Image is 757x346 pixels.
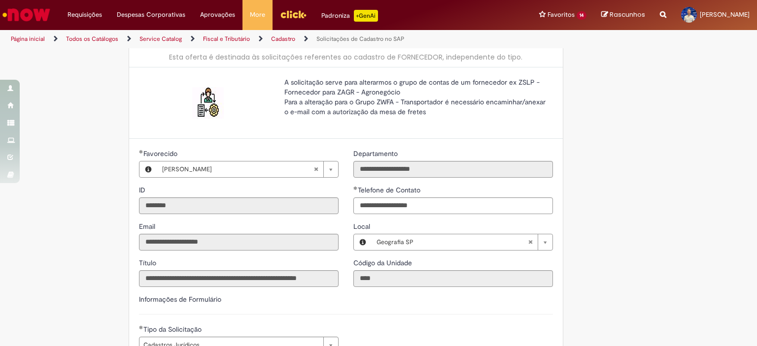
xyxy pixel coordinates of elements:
label: Somente leitura - ID [139,185,147,195]
img: ServiceNow [1,5,52,25]
span: Geografia SP [377,234,528,250]
a: Service Catalog [139,35,182,43]
span: Obrigatório Preenchido [353,186,358,190]
label: Somente leitura - Email [139,221,157,231]
span: Favoritos [548,10,575,20]
span: 14 [577,11,586,20]
a: Cadastro [271,35,295,43]
input: Código da Unidade [353,270,553,287]
input: Título [139,270,339,287]
a: Página inicial [11,35,45,43]
span: Tipo da Solicitação [143,325,204,334]
span: Obrigatório Preenchido [139,325,143,329]
span: [PERSON_NAME] [700,10,750,19]
input: Email [139,234,339,251]
p: +GenAi [354,10,378,22]
span: Local [353,222,372,231]
label: Somente leitura - Título [139,258,158,268]
span: Somente leitura - Departamento [353,149,400,158]
span: Rascunhos [610,10,645,19]
button: Local, Visualizar este registro Geografia SP [354,234,372,250]
a: Geografia SPLimpar campo Local [372,234,552,250]
span: More [250,10,265,20]
span: Somente leitura - Título [139,258,158,267]
a: Fiscal e Tributário [203,35,250,43]
ul: Trilhas de página [7,30,497,48]
span: Despesas Corporativas [117,10,185,20]
span: Necessários - Favorecido [143,149,179,158]
input: ID [139,197,339,214]
button: Favorecido, Visualizar este registro Julio Cesar Cioni [139,161,157,177]
a: Solicitações de Cadastro no SAP [316,35,404,43]
span: Aprovações [200,10,235,20]
a: Rascunhos [601,10,645,20]
label: Informações de Formulário [139,295,221,304]
label: Somente leitura - Departamento [353,149,400,158]
label: Somente leitura - Código da Unidade [353,258,414,268]
img: Solicitações de Cadastro no SAP [192,87,224,119]
div: Padroniza [321,10,378,22]
a: [PERSON_NAME]Limpar campo Favorecido [157,161,338,177]
p: A solicitação serve para alterarmos o grupo de contas de um fornecedor ex ZSLP - Fornecedor para ... [284,77,546,117]
span: Somente leitura - ID [139,186,147,194]
input: Telefone de Contato [353,197,553,214]
input: Departamento [353,161,553,178]
abbr: Limpar campo Favorecido [309,161,323,177]
span: Requisições [68,10,102,20]
img: click_logo_yellow_360x200.png [280,7,307,22]
span: Obrigatório Preenchido [139,150,143,154]
a: Todos os Catálogos [66,35,118,43]
div: Esta oferta é destinada às solicitações referentes ao cadastro de FORNECEDOR, independente do tipo. [139,52,553,62]
span: Telefone de Contato [358,186,422,194]
abbr: Limpar campo Local [523,234,538,250]
span: Somente leitura - Código da Unidade [353,258,414,267]
span: [PERSON_NAME] [162,161,313,177]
